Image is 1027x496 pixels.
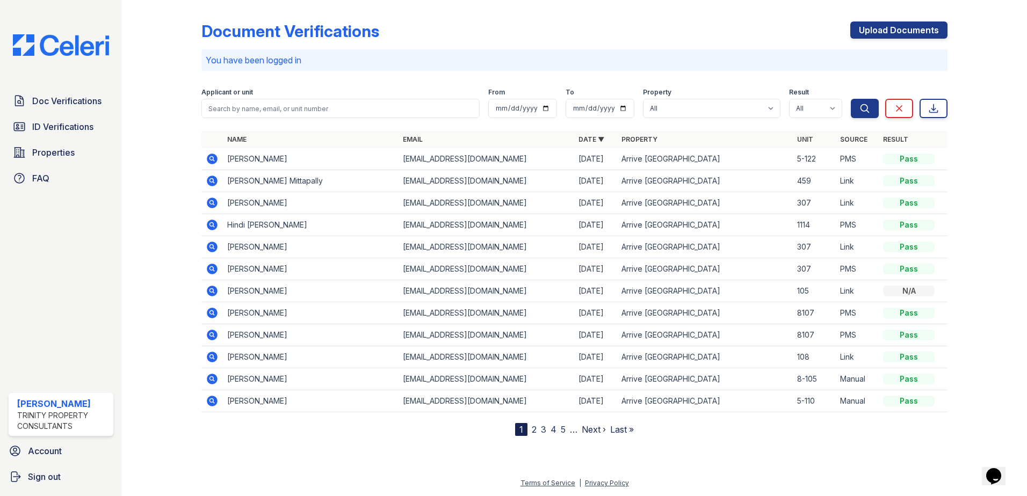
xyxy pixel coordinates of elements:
a: Last » [610,424,634,435]
a: Source [840,135,867,143]
td: [PERSON_NAME] [223,192,399,214]
td: Arrive [GEOGRAPHIC_DATA] [617,390,793,412]
td: Manual [836,390,879,412]
td: 8107 [793,324,836,346]
span: Account [28,444,62,457]
div: Pass [883,154,935,164]
div: Trinity Property Consultants [17,410,109,432]
td: 105 [793,280,836,302]
img: CE_Logo_Blue-a8612792a0a2168367f1c8372b55b34899dd931a85d93a1a3d3e32e68fde9ad4.png [4,34,118,56]
div: Pass [883,242,935,252]
td: [EMAIL_ADDRESS][DOMAIN_NAME] [399,280,574,302]
td: [EMAIL_ADDRESS][DOMAIN_NAME] [399,148,574,170]
div: Pass [883,308,935,318]
label: Result [789,88,809,97]
div: Pass [883,220,935,230]
td: 5-122 [793,148,836,170]
label: Property [643,88,671,97]
td: PMS [836,324,879,346]
td: 459 [793,170,836,192]
td: [DATE] [574,148,617,170]
label: To [566,88,574,97]
td: [EMAIL_ADDRESS][DOMAIN_NAME] [399,170,574,192]
a: Property [621,135,657,143]
a: Name [227,135,247,143]
td: [PERSON_NAME] [223,148,399,170]
td: Arrive [GEOGRAPHIC_DATA] [617,258,793,280]
span: … [570,423,577,436]
td: Arrive [GEOGRAPHIC_DATA] [617,236,793,258]
td: Arrive [GEOGRAPHIC_DATA] [617,368,793,390]
td: PMS [836,258,879,280]
a: 4 [551,424,556,435]
td: Link [836,192,879,214]
a: Upload Documents [850,21,948,39]
td: [PERSON_NAME] [223,346,399,368]
span: FAQ [32,172,49,185]
span: Properties [32,146,75,159]
td: [EMAIL_ADDRESS][DOMAIN_NAME] [399,390,574,412]
td: [EMAIL_ADDRESS][DOMAIN_NAME] [399,258,574,280]
div: Pass [883,352,935,362]
a: Date ▼ [578,135,604,143]
td: [EMAIL_ADDRESS][DOMAIN_NAME] [399,192,574,214]
a: Properties [9,142,113,163]
div: | [579,479,581,487]
td: [EMAIL_ADDRESS][DOMAIN_NAME] [399,214,574,236]
a: Sign out [4,466,118,487]
td: Link [836,170,879,192]
p: You have been logged in [206,54,943,67]
td: Arrive [GEOGRAPHIC_DATA] [617,324,793,346]
td: [DATE] [574,368,617,390]
td: 108 [793,346,836,368]
div: Pass [883,396,935,406]
td: [DATE] [574,390,617,412]
td: [PERSON_NAME] [223,324,399,346]
div: Pass [883,264,935,274]
td: [EMAIL_ADDRESS][DOMAIN_NAME] [399,324,574,346]
a: Next › [582,424,606,435]
div: Pass [883,330,935,340]
td: [DATE] [574,346,617,368]
td: [DATE] [574,302,617,324]
div: Pass [883,176,935,186]
td: [PERSON_NAME] [223,258,399,280]
span: Sign out [28,470,61,483]
span: ID Verifications [32,120,93,133]
td: [DATE] [574,192,617,214]
td: Link [836,346,879,368]
td: [DATE] [574,258,617,280]
td: [DATE] [574,324,617,346]
td: [EMAIL_ADDRESS][DOMAIN_NAME] [399,236,574,258]
td: Arrive [GEOGRAPHIC_DATA] [617,170,793,192]
td: 8107 [793,302,836,324]
a: FAQ [9,167,113,189]
td: Arrive [GEOGRAPHIC_DATA] [617,192,793,214]
td: [DATE] [574,170,617,192]
a: Unit [797,135,813,143]
td: Arrive [GEOGRAPHIC_DATA] [617,346,793,368]
td: 8-105 [793,368,836,390]
iframe: chat widget [982,453,1016,485]
input: Search by name, email, or unit number [201,99,480,118]
td: Arrive [GEOGRAPHIC_DATA] [617,148,793,170]
a: Terms of Service [520,479,575,487]
div: [PERSON_NAME] [17,397,109,410]
td: Link [836,280,879,302]
div: N/A [883,286,935,296]
div: Document Verifications [201,21,379,41]
span: Doc Verifications [32,94,102,107]
td: [PERSON_NAME] Mittapally [223,170,399,192]
td: Hindi [PERSON_NAME] [223,214,399,236]
td: 307 [793,236,836,258]
td: [PERSON_NAME] [223,236,399,258]
td: [EMAIL_ADDRESS][DOMAIN_NAME] [399,346,574,368]
a: Privacy Policy [585,479,629,487]
td: Arrive [GEOGRAPHIC_DATA] [617,302,793,324]
div: 1 [515,423,527,436]
td: [PERSON_NAME] [223,390,399,412]
td: Link [836,236,879,258]
td: Arrive [GEOGRAPHIC_DATA] [617,214,793,236]
td: [PERSON_NAME] [223,280,399,302]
